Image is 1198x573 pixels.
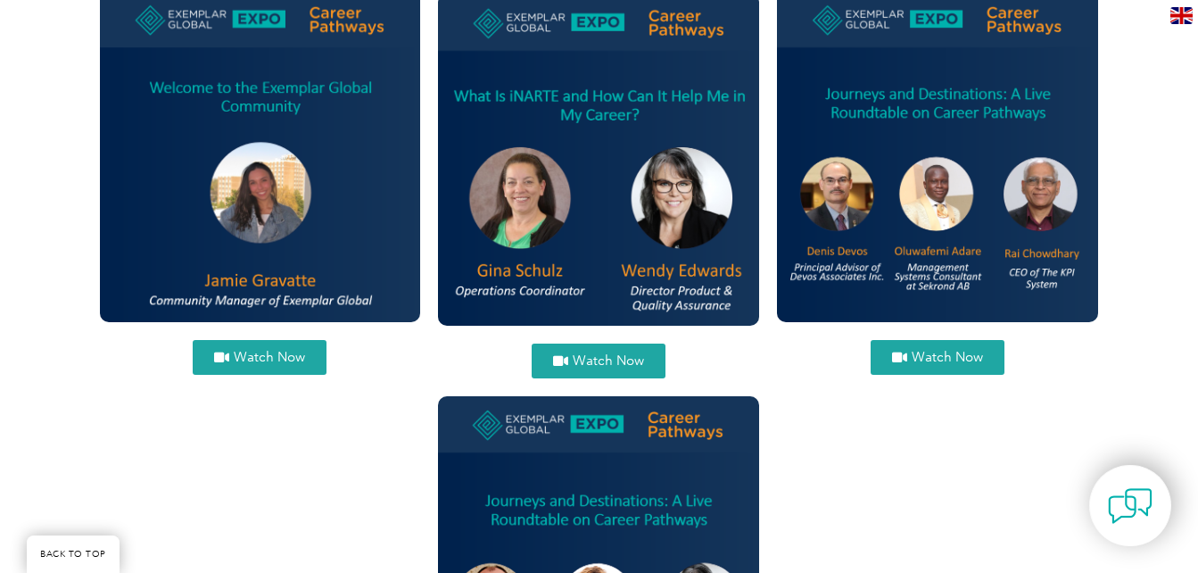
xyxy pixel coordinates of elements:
[1170,7,1193,24] img: en
[27,536,120,573] a: BACK TO TOP
[234,351,305,364] span: Watch Now
[193,340,326,375] a: Watch Now
[912,351,983,364] span: Watch Now
[1108,484,1153,528] img: contact-chat.png
[871,340,1004,375] a: Watch Now
[573,354,644,368] span: Watch Now
[532,344,665,378] a: Watch Now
